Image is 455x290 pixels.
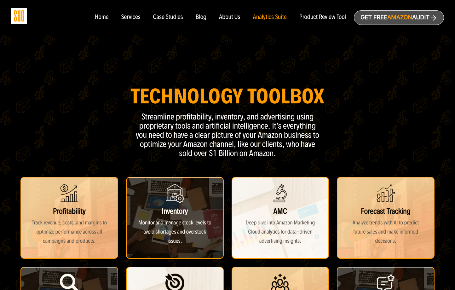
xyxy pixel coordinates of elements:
[219,14,240,21] a: About Us
[299,14,346,21] a: Product Review Tool
[130,83,325,109] strong: Technology Toolbox
[153,14,183,21] a: Case Studies
[387,14,412,21] span: Amazon
[253,14,287,21] a: Analytics Suite
[11,8,27,24] img: Sug
[121,14,140,21] a: Services
[354,10,444,25] a: Get freeAmazonAudit
[133,112,322,158] p: Streamline profitability, inventory, and advertising using proprietary tools and artificial intel...
[95,14,108,21] a: Home
[196,14,207,21] a: Blog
